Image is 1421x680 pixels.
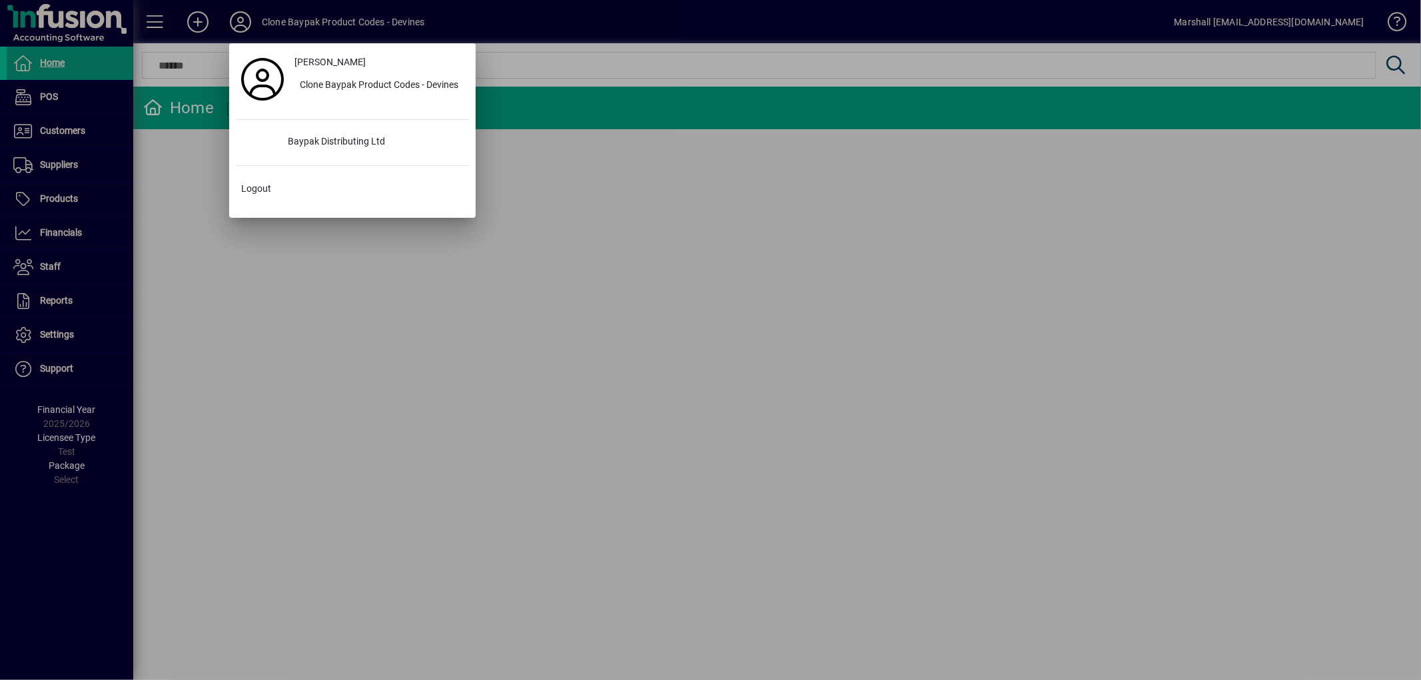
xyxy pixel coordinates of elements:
[289,50,469,74] a: [PERSON_NAME]
[236,131,469,155] button: Baypak Distributing Ltd
[277,131,469,155] div: Baypak Distributing Ltd
[294,55,366,69] span: [PERSON_NAME]
[236,176,469,200] button: Logout
[241,182,271,196] span: Logout
[289,74,469,98] button: Clone Baypak Product Codes - Devines
[236,67,289,91] a: Profile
